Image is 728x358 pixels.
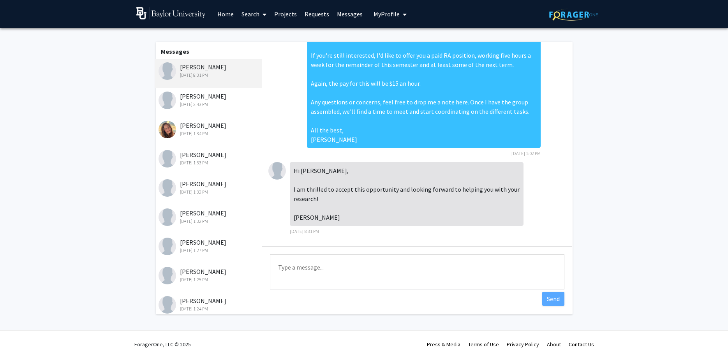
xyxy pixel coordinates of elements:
[511,150,541,156] span: [DATE] 1:02 PM
[569,341,594,348] a: Contact Us
[159,72,260,79] div: [DATE] 8:31 PM
[134,331,191,358] div: ForagerOne, LLC © 2025
[301,0,333,28] a: Requests
[159,267,176,284] img: Daniela Frealy
[159,121,176,138] img: Reina Calafell
[507,341,539,348] a: Privacy Policy
[159,179,260,196] div: [PERSON_NAME]
[270,0,301,28] a: Projects
[159,238,176,255] img: Malena Garcia
[159,92,260,108] div: [PERSON_NAME]
[159,62,176,80] img: Michael Chung
[159,179,176,197] img: Priyana Khatri
[268,162,286,180] img: Michael Chung
[238,0,270,28] a: Search
[136,7,206,19] img: Baylor University Logo
[159,276,260,283] div: [DATE] 1:25 PM
[159,247,260,254] div: [DATE] 1:27 PM
[542,292,564,306] button: Send
[161,48,189,55] b: Messages
[159,305,260,312] div: [DATE] 1:24 PM
[427,341,460,348] a: Press & Media
[159,150,176,168] img: Nouran Abdelrahman
[159,238,260,254] div: [PERSON_NAME]
[333,0,367,28] a: Messages
[159,150,260,166] div: [PERSON_NAME]
[159,159,260,166] div: [DATE] 1:33 PM
[159,267,260,283] div: [PERSON_NAME]
[159,296,260,312] div: [PERSON_NAME]
[549,9,598,21] img: ForagerOne Logo
[159,189,260,196] div: [DATE] 1:32 PM
[290,228,319,234] span: [DATE] 8:31 PM
[468,341,499,348] a: Terms of Use
[307,9,541,148] div: Hi [PERSON_NAME], Thanks for applying to the Alliance Politics in Democracies project. If you're ...
[159,296,176,314] img: Sophia Dalomba
[159,62,260,79] div: [PERSON_NAME]
[159,92,176,109] img: Eva Brandt
[374,10,400,18] span: My Profile
[159,121,260,137] div: [PERSON_NAME]
[290,162,524,226] div: Hi [PERSON_NAME], I am thrilled to accept this opportunity and looking forward to helping you wit...
[547,341,561,348] a: About
[270,254,564,289] textarea: Message
[159,130,260,137] div: [DATE] 1:34 PM
[159,218,260,225] div: [DATE] 1:32 PM
[159,208,260,225] div: [PERSON_NAME]
[213,0,238,28] a: Home
[159,208,176,226] img: Sean Mathias
[159,101,260,108] div: [DATE] 2:43 PM
[6,323,33,352] iframe: Chat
